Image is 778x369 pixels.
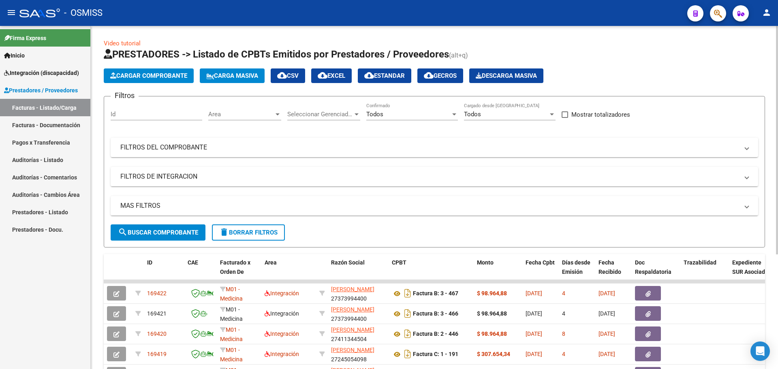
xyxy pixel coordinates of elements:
span: Integración (discapacidad) [4,68,79,77]
span: [DATE] [598,351,615,357]
button: Buscar Comprobante [111,224,205,241]
span: CAE [188,259,198,266]
span: [PERSON_NAME] [331,286,374,292]
span: Integración [265,310,299,317]
span: [PERSON_NAME] [331,326,374,333]
div: 27245054098 [331,346,385,363]
span: Seleccionar Gerenciador [287,111,353,118]
strong: $ 98.964,88 [477,331,507,337]
span: Cargar Comprobante [110,72,187,79]
span: - OSMISS [64,4,103,22]
span: Inicio [4,51,25,60]
datatable-header-cell: CAE [184,254,217,290]
span: Prestadores / Proveedores [4,86,78,95]
span: Descarga Masiva [476,72,537,79]
span: Integración [265,290,299,296]
strong: Factura B: 3 - 467 [413,290,458,297]
datatable-header-cell: Doc Respaldatoria [632,254,680,290]
h3: Filtros [111,90,139,101]
mat-icon: person [762,8,772,17]
span: Mostrar totalizadores [571,110,630,119]
span: 4 [562,310,565,317]
a: Video tutorial [104,40,141,47]
button: EXCEL [311,68,352,83]
span: [DATE] [526,290,542,296]
span: Area [208,111,274,118]
span: 169421 [147,310,167,317]
span: [PERSON_NAME] [331,306,374,313]
div: 27373994400 [331,285,385,302]
span: PRESTADORES -> Listado de CPBTs Emitidos por Prestadores / Proveedores [104,49,449,60]
i: Descargar documento [402,327,413,340]
span: EXCEL [318,72,345,79]
datatable-header-cell: Razón Social [328,254,389,290]
button: CSV [271,68,305,83]
span: [PERSON_NAME] [331,347,374,353]
span: 4 [562,351,565,357]
button: Descarga Masiva [469,68,543,83]
div: 27373994400 [331,305,385,322]
span: [DATE] [526,331,542,337]
mat-icon: search [118,227,128,237]
span: Facturado x Orden De [220,259,250,275]
span: Doc Respaldatoria [635,259,671,275]
div: Open Intercom Messenger [750,341,770,361]
mat-icon: menu [6,8,16,17]
i: Descargar documento [402,307,413,320]
span: M01 - Medicina Esencial [220,286,243,311]
datatable-header-cell: ID [144,254,184,290]
i: Descargar documento [402,287,413,300]
span: CSV [277,72,299,79]
span: Trazabilidad [684,259,716,266]
span: Buscar Comprobante [118,229,198,236]
i: Descargar documento [402,348,413,360]
span: Gecros [424,72,457,79]
datatable-header-cell: Facturado x Orden De [217,254,261,290]
strong: Factura C: 1 - 191 [413,351,458,358]
mat-icon: cloud_download [318,70,327,80]
mat-expansion-panel-header: FILTROS DEL COMPROBANTE [111,138,758,157]
span: Estandar [364,72,405,79]
span: Días desde Emisión [562,259,590,275]
span: 169419 [147,351,167,357]
span: Firma Express [4,34,46,43]
button: Estandar [358,68,411,83]
span: Carga Masiva [206,72,258,79]
span: (alt+q) [449,51,468,59]
datatable-header-cell: Fecha Cpbt [522,254,559,290]
span: Integración [265,351,299,357]
strong: $ 98.964,88 [477,290,507,296]
datatable-header-cell: Expediente SUR Asociado [729,254,774,290]
mat-panel-title: FILTROS DE INTEGRACION [120,172,739,181]
mat-icon: cloud_download [277,70,287,80]
datatable-header-cell: Fecha Recibido [595,254,632,290]
span: Integración [265,331,299,337]
span: Todos [464,111,481,118]
mat-icon: cloud_download [364,70,374,80]
span: [DATE] [526,351,542,357]
strong: $ 98.964,88 [477,310,507,317]
strong: $ 307.654,34 [477,351,510,357]
mat-icon: delete [219,227,229,237]
span: ID [147,259,152,266]
button: Cargar Comprobante [104,68,194,83]
span: Fecha Recibido [598,259,621,275]
span: 169422 [147,290,167,296]
strong: Factura B: 2 - 446 [413,331,458,337]
datatable-header-cell: Area [261,254,316,290]
datatable-header-cell: CPBT [389,254,474,290]
span: 8 [562,331,565,337]
span: Fecha Cpbt [526,259,555,266]
mat-icon: cloud_download [424,70,434,80]
span: Razón Social [331,259,365,266]
mat-panel-title: MAS FILTROS [120,201,739,210]
span: [DATE] [598,310,615,317]
app-download-masive: Descarga masiva de comprobantes (adjuntos) [469,68,543,83]
span: Expediente SUR Asociado [732,259,768,275]
div: 27411344504 [331,325,385,342]
span: 4 [562,290,565,296]
span: Todos [366,111,383,118]
button: Gecros [417,68,463,83]
mat-expansion-panel-header: FILTROS DE INTEGRACION [111,167,758,186]
span: [DATE] [598,331,615,337]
